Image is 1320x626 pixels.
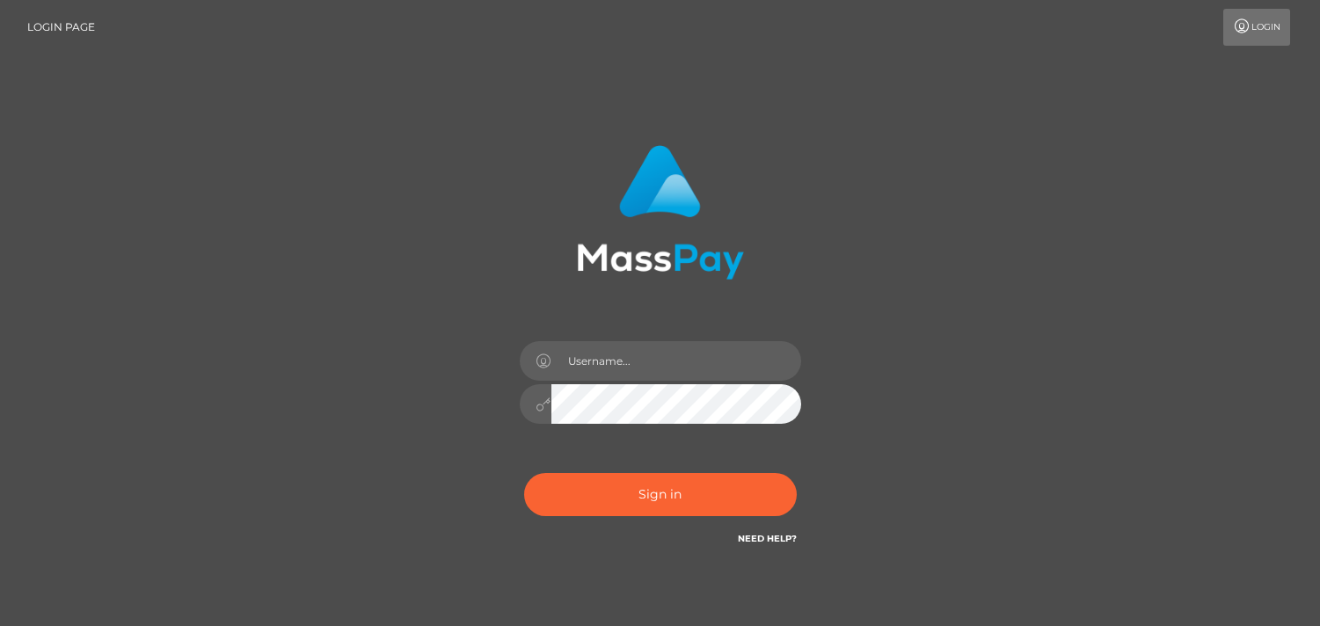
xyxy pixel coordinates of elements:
a: Need Help? [738,533,797,544]
button: Sign in [524,473,797,516]
a: Login Page [27,9,95,46]
input: Username... [551,341,801,381]
a: Login [1223,9,1290,46]
img: MassPay Login [577,145,744,280]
